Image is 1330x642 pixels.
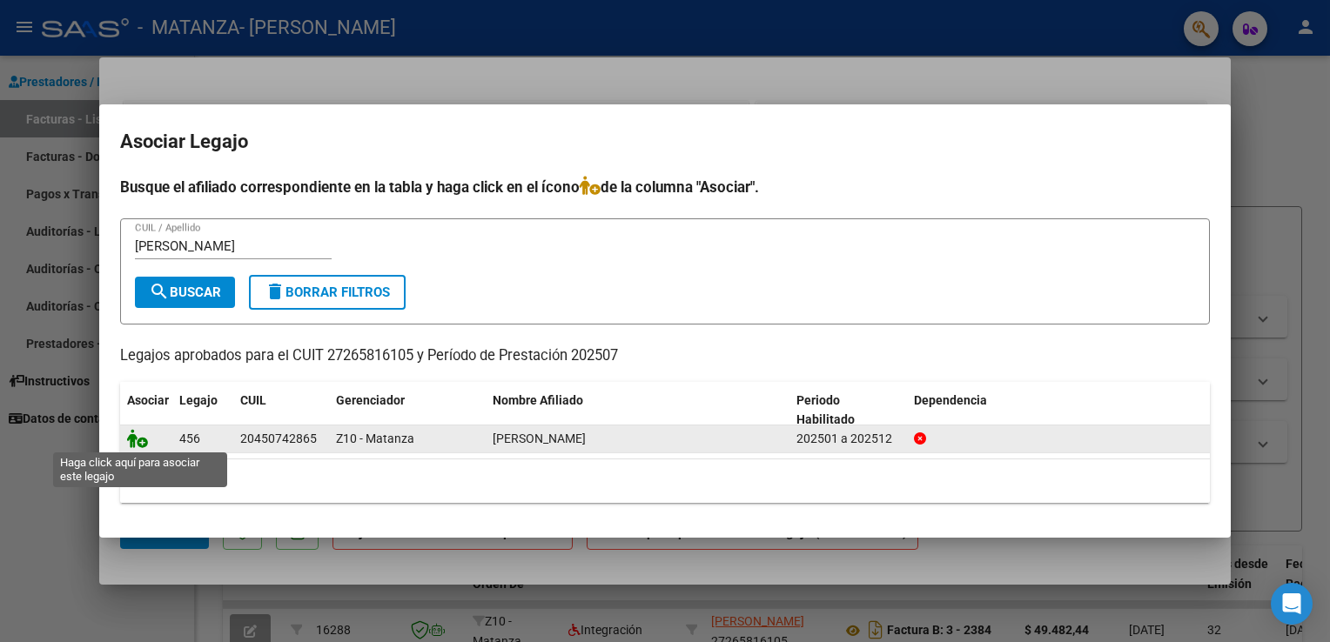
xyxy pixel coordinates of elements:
[240,393,266,407] span: CUIL
[179,393,218,407] span: Legajo
[265,281,285,302] mat-icon: delete
[135,277,235,308] button: Buscar
[172,382,233,439] datatable-header-cell: Legajo
[265,284,390,300] span: Borrar Filtros
[240,429,317,449] div: 20450742865
[179,431,200,445] span: 456
[149,284,221,300] span: Buscar
[233,382,329,439] datatable-header-cell: CUIL
[120,382,172,439] datatable-header-cell: Asociar
[149,281,170,302] mat-icon: search
[907,382,1211,439] datatable-header-cell: Dependencia
[796,429,900,449] div: 202501 a 202512
[914,393,987,407] span: Dependencia
[329,382,486,439] datatable-header-cell: Gerenciador
[120,345,1210,367] p: Legajos aprobados para el CUIT 27265816105 y Período de Prestación 202507
[120,459,1210,503] div: 1 registros
[120,176,1210,198] h4: Busque el afiliado correspondiente en la tabla y haga click en el ícono de la columna "Asociar".
[1271,583,1313,625] div: Open Intercom Messenger
[796,393,855,427] span: Periodo Habilitado
[336,393,405,407] span: Gerenciador
[249,275,406,310] button: Borrar Filtros
[486,382,789,439] datatable-header-cell: Nombre Afiliado
[336,431,414,445] span: Z10 - Matanza
[493,393,583,407] span: Nombre Afiliado
[127,393,169,407] span: Asociar
[493,431,586,445] span: FRANCISCO MATIAS
[789,382,907,439] datatable-header-cell: Periodo Habilitado
[120,125,1210,158] h2: Asociar Legajo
